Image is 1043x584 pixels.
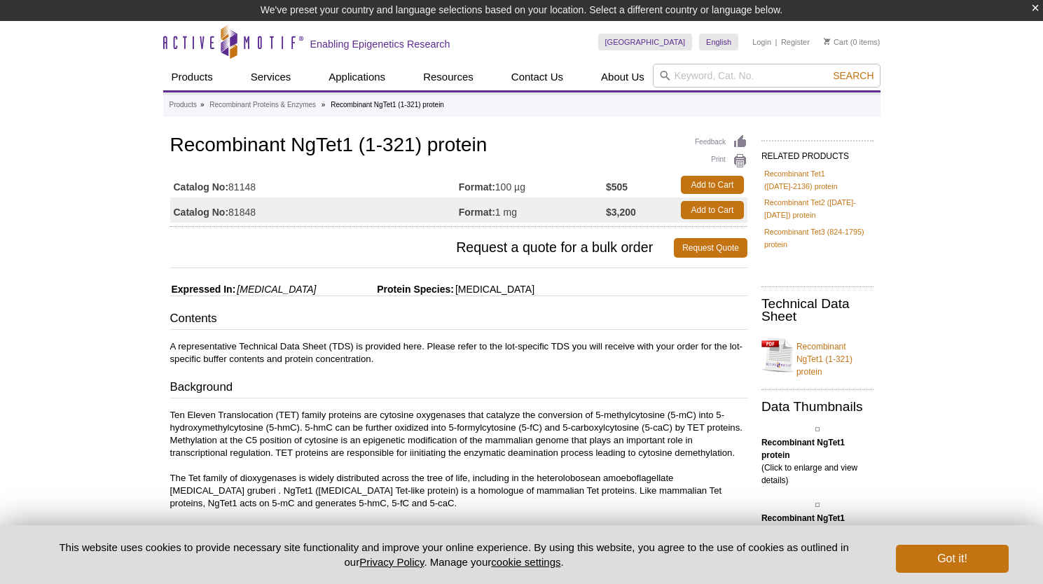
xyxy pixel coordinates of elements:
h3: Application Notes [170,524,747,543]
a: Contact Us [503,64,572,90]
a: English [699,34,738,50]
span: Expressed In: [170,284,236,295]
a: Recombinant NgTet1 (1-321) protein [761,332,873,378]
p: Ten Eleven Translocation (TET) family proteins are cytosine oxygenases that catalyze the conversi... [170,409,747,510]
span: Request a quote for a bulk order [170,238,675,258]
td: 81848 [170,197,459,223]
h2: Technical Data Sheet [761,298,873,323]
a: Products [163,64,221,90]
h2: Enabling Epigenetics Research [310,38,450,50]
h2: Data Thumbnails [761,401,873,413]
h3: Contents [170,310,747,330]
p: (Click to enlarge and view details) [761,512,873,562]
li: » [200,101,205,109]
li: (0 items) [824,34,880,50]
strong: Format: [459,206,495,218]
h1: Recombinant NgTet1 (1-321) protein [170,134,747,158]
td: 81148 [170,172,459,197]
a: Request Quote [674,238,747,258]
a: Print [695,153,747,169]
span: Protein Species: [319,284,454,295]
a: Register [781,37,810,47]
a: Login [752,37,771,47]
strong: $505 [606,181,628,193]
strong: Catalog No: [174,206,229,218]
a: Products [170,99,197,111]
a: Recombinant Proteins & Enzymes [209,99,316,111]
a: Add to Cart [681,176,744,194]
input: Keyword, Cat. No. [653,64,880,88]
h2: RELATED PRODUCTS [761,140,873,165]
p: (Click to enlarge and view details) [761,436,873,487]
a: Applications [320,64,394,90]
strong: Format: [459,181,495,193]
a: Recombinant Tet2 ([DATE]-[DATE]) protein [764,196,871,221]
a: About Us [593,64,653,90]
h3: Background [170,379,747,398]
a: Cart [824,37,848,47]
a: Privacy Policy [359,556,424,568]
a: Recombinant Tet1 ([DATE]-2136) protein [764,167,871,193]
a: Resources [415,64,482,90]
strong: $3,200 [606,206,636,218]
td: 100 µg [459,172,606,197]
img: Recombinant NgTet1 protein [815,427,820,431]
p: This website uses cookies to provide necessary site functionality and improve your online experie... [35,540,873,569]
span: Search [833,70,873,81]
img: Your Cart [824,38,830,45]
b: Recombinant NgTet1 activity assay [761,513,845,536]
a: [GEOGRAPHIC_DATA] [598,34,693,50]
span: [MEDICAL_DATA] [454,284,534,295]
li: Recombinant NgTet1 (1-321) protein [331,101,444,109]
button: Search [829,69,878,82]
a: Add to Cart [681,201,744,219]
a: Feedback [695,134,747,150]
li: | [775,34,778,50]
a: Services [242,64,300,90]
button: Got it! [896,545,1008,573]
img: Recombinant NgTet1 activity assay [815,503,820,507]
strong: Catalog No: [174,181,229,193]
a: Recombinant Tet3 (824-1795) protein [764,225,871,251]
b: Recombinant NgTet1 protein [761,438,845,460]
td: 1 mg [459,197,606,223]
button: cookie settings [491,556,560,568]
i: [MEDICAL_DATA] [237,284,316,295]
p: A representative Technical Data Sheet (TDS) is provided here. Please refer to the lot-specific TD... [170,340,747,366]
li: » [322,101,326,109]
